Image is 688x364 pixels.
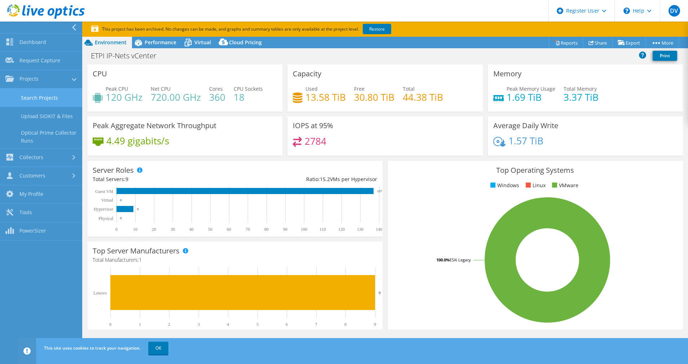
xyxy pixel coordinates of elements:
h3: IOPS at 95% [293,122,333,130]
div: Total Servers: [93,175,235,183]
h4: 44.38 TiB [403,93,443,101]
text: 100 [301,227,307,232]
span: Peak CPU [106,85,128,92]
h4: 120 GHz [106,93,142,101]
h4: 4.49 gigabits/s [106,137,169,145]
h4: 3.37 TiB [564,93,599,101]
text: 0 [115,227,118,232]
span: Cores [209,85,223,92]
span: Total Memory [564,85,597,92]
svg: \n [623,8,630,14]
span: Total [403,85,415,92]
h3: Server Roles [93,166,134,174]
text: 120 [338,227,345,232]
text: 70 [246,227,250,232]
tspan: ESXi Legacy [450,257,471,262]
text: 110 [319,227,326,232]
h4: 360 [209,93,225,101]
span: 1 [139,256,142,263]
text: 130 [357,227,363,232]
text: Guest VM [95,189,113,194]
text: 137 [377,189,382,193]
a: Export [612,37,646,48]
span: 9 [125,176,128,183]
text: 4 [227,322,229,327]
text: 90 [283,227,287,232]
text: 8 [344,322,347,327]
a: OK [148,342,168,355]
div: Ratio: VMs per Hypervisor [235,175,377,183]
text: Virtual [101,198,114,203]
text: 10 [133,227,137,232]
a: Reports [549,37,583,48]
text: 9 [379,291,381,295]
text: Hypervisor [94,207,113,212]
h3: Peak Aggregate Network Throughput [93,122,216,130]
h4: 1.69 TiB [507,93,555,101]
span: 15.2 [320,176,330,183]
h4: 18 [234,93,263,101]
text: 0 [109,322,111,327]
span: Free [354,85,365,92]
text: 80 [264,227,269,232]
text: 9 [374,322,376,327]
text: 6 [286,322,288,327]
text: Lenovo [93,291,107,296]
li: Windows [489,181,519,189]
a: Restore [363,24,391,34]
h3: Capacity [293,70,321,78]
span: Virtual [194,39,211,46]
text: 9 [137,207,139,211]
text: 3 [198,322,200,327]
text: 2 [168,322,170,327]
text: 40 [189,227,194,232]
tspan: 100.0% [436,257,450,262]
span: Performance [145,39,176,46]
span: Peak Memory Usage [507,85,555,92]
span: Cloud Pricing [229,39,262,46]
h3: CPU [93,70,107,78]
text: 50 [208,227,212,232]
span: CPU Sockets [234,85,263,92]
span: This site uses cookies to track your navigation. [44,345,141,351]
text: 7 [315,322,317,327]
span: Used [305,85,318,92]
a: Share [583,37,613,48]
h3: Top Operating Systems [393,166,678,174]
text: 1 [139,322,141,327]
h1: ETPI IP-Nets vCenter [88,52,168,60]
h3: Top Server Manufacturers [93,247,180,255]
p: This project has been archived. No changes can be made, and graphs and summary tables are only av... [91,25,445,33]
text: 5 [256,322,259,327]
text: Physical [98,216,113,221]
li: VMware [550,181,578,189]
text: 0 [120,216,122,220]
a: Print [653,51,677,61]
h4: 13.58 TiB [305,93,346,101]
text: 0 [120,198,122,202]
h3: Memory [493,70,521,78]
h3: Average Daily Write [493,122,558,130]
span: Environment [95,39,127,46]
text: 60 [227,227,231,232]
h4: 720.00 GHz [151,93,201,101]
text: 20 [152,227,156,232]
span: Net CPU [151,85,171,92]
h4: 1.57 TiB [508,137,543,145]
span: DV [669,5,680,17]
h4: Total Manufacturers: [93,256,377,264]
li: Linux [524,181,546,189]
a: More [645,37,679,48]
h4: 30.80 TiB [354,93,394,101]
text: 140 [376,227,382,232]
h4: 2784 [305,137,326,145]
text: 30 [171,227,175,232]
